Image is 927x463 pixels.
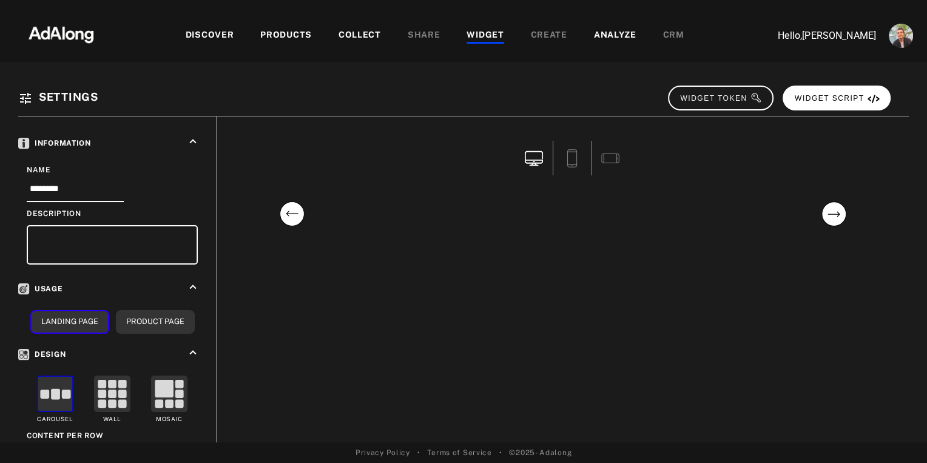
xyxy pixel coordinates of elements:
button: Account settings [886,21,916,51]
div: WIDGET [467,29,504,43]
button: WIDGET SCRIPT [783,86,891,110]
p: Hello, [PERSON_NAME] [755,29,876,43]
span: © 2025 - Adalong [509,447,571,458]
span: WIDGET SCRIPT [795,94,880,103]
div: ANALYZE [594,29,636,43]
div: COLLECT [339,29,381,43]
div: CRM [663,29,684,43]
svg: previous [280,201,305,226]
div: DISCOVER [186,29,234,43]
img: 63233d7d88ed69de3c212112c67096b6.png [8,15,115,52]
div: SHARE [408,29,440,43]
button: Landing Page [30,310,109,334]
img: ACg8ocLjEk1irI4XXb49MzUGwa4F_C3PpCyg-3CPbiuLEZrYEA=s96-c [889,24,913,48]
span: Information [18,139,91,147]
iframe: Chat Widget [866,405,927,463]
a: Privacy Policy [356,447,410,458]
i: keyboard_arrow_up [186,280,200,294]
span: • [417,447,420,458]
svg: next [821,201,846,226]
i: keyboard_arrow_up [186,135,200,148]
div: PRODUCTS [260,29,312,43]
span: Design [18,350,66,359]
button: WIDGET TOKEN [668,86,774,110]
span: • [499,447,502,458]
button: Product Page [116,310,195,334]
div: CREATE [531,29,567,43]
div: Description [27,208,198,219]
div: Content per row [27,430,198,441]
span: Settings [39,90,98,103]
div: Wall [103,415,121,424]
i: keyboard_arrow_up [186,346,200,359]
div: Carousel [37,415,73,424]
div: Mosaic [156,415,183,424]
span: WIDGET TOKEN [680,94,762,103]
a: Terms of Service [427,447,491,458]
div: Name [27,164,198,175]
span: Usage [18,285,63,293]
